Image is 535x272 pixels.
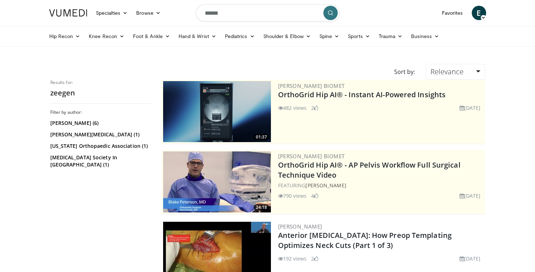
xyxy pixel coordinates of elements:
a: Hand & Wrist [174,29,221,43]
a: Anterior [MEDICAL_DATA]: How Preop Templating Optimizes Neck Cuts (Part 1 of 3) [278,230,452,250]
span: Relevance [430,67,463,76]
li: [DATE] [460,192,481,200]
img: 51d03d7b-a4ba-45b7-9f92-2bfbd1feacc3.300x170_q85_crop-smart_upscale.jpg [163,81,271,142]
h2: zeegen [50,88,151,98]
a: [PERSON_NAME] [305,182,346,189]
a: [PERSON_NAME] (6) [50,119,149,127]
a: Business [407,29,443,43]
a: [MEDICAL_DATA] Society In [GEOGRAPHIC_DATA] (1) [50,154,149,168]
li: 4 [311,192,318,200]
div: FEATURING [278,182,484,189]
a: Trauma [374,29,407,43]
img: VuMedi Logo [49,9,87,17]
img: c80c1d29-5d08-4b57-b833-2b3295cd5297.300x170_q85_crop-smart_upscale.jpg [163,151,271,212]
li: 790 views [278,192,307,200]
a: [PERSON_NAME][MEDICAL_DATA] (1) [50,131,149,138]
li: 2 [311,104,318,112]
span: 01:37 [254,134,269,140]
li: [DATE] [460,255,481,262]
p: Results for: [50,80,151,85]
a: Foot & Ankle [129,29,174,43]
a: Hip Recon [45,29,85,43]
input: Search topics, interventions [196,4,340,22]
a: [PERSON_NAME] Biomet [278,153,345,160]
h3: Filter by author: [50,109,151,115]
a: OrthoGrid Hip AI® - AP Pelvis Workflow Full Surgical Technique Video [278,160,461,180]
li: [DATE] [460,104,481,112]
a: Sports [343,29,374,43]
a: Specialties [92,6,132,20]
a: 24:18 [163,151,271,212]
a: [US_STATE] Orthopaedic Association (1) [50,142,149,150]
a: Shoulder & Elbow [259,29,315,43]
a: Knee Recon [84,29,129,43]
a: Favorites [438,6,467,20]
span: 24:18 [254,204,269,211]
a: E [472,6,486,20]
a: OrthoGrid Hip AI® - Instant AI-Powered Insights [278,90,446,99]
a: 01:37 [163,81,271,142]
li: 482 views [278,104,307,112]
li: 192 views [278,255,307,262]
a: Browse [132,6,165,20]
a: [PERSON_NAME] [278,223,322,230]
a: Relevance [426,64,485,80]
a: Spine [315,29,343,43]
li: 2 [311,255,318,262]
div: Sort by: [389,64,420,80]
a: [PERSON_NAME] Biomet [278,82,345,89]
a: Pediatrics [221,29,259,43]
